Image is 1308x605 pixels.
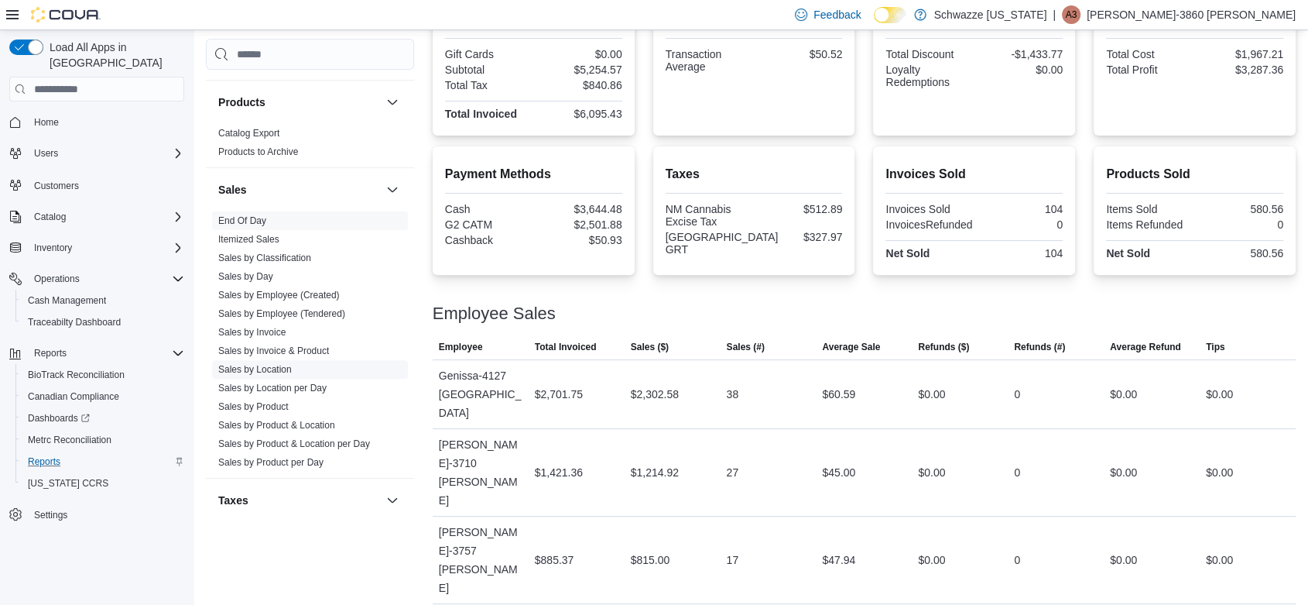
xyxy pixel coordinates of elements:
[1206,385,1233,404] div: $0.00
[28,412,90,425] span: Dashboards
[3,504,190,526] button: Settings
[885,247,930,260] strong: Net Sold
[631,463,679,482] div: $1,214.92
[822,341,880,353] span: Average Sale
[22,452,67,471] a: Reports
[1014,551,1020,569] div: 0
[666,165,843,184] h2: Taxes
[28,505,184,524] span: Settings
[536,48,621,60] div: $0.00
[535,341,597,353] span: Total Invoiced
[28,455,60,468] span: Reports
[28,113,65,132] a: Home
[28,239,184,257] span: Inventory
[218,345,329,356] a: Sales by Invoice & Product
[445,234,530,246] div: Cashback
[445,79,530,91] div: Total Tax
[536,234,621,246] div: $50.93
[1206,551,1233,569] div: $0.00
[218,493,380,508] button: Taxes
[28,208,184,226] span: Catalog
[22,366,131,384] a: BioTrack Reconciliation
[757,48,842,60] div: $50.52
[1198,48,1283,60] div: $1,967.21
[28,144,184,163] span: Users
[218,127,279,139] span: Catalog Export
[666,48,751,73] div: Transaction Average
[218,146,298,157] a: Products to Archive
[28,316,121,328] span: Traceabilty Dashboard
[727,341,765,353] span: Sales (#)
[206,211,414,478] div: Sales
[1198,218,1283,231] div: 0
[218,252,311,264] span: Sales by Classification
[28,239,78,257] button: Inventory
[218,128,279,139] a: Catalog Export
[918,551,945,569] div: $0.00
[433,429,529,516] div: [PERSON_NAME]-3710 [PERSON_NAME]
[218,419,335,431] span: Sales by Product & Location
[28,506,74,524] a: Settings
[822,551,855,569] div: $47.94
[22,431,118,449] a: Metrc Reconciliation
[885,64,971,88] div: Loyalty Redemptions
[218,289,340,301] span: Sales by Employee (Created)
[1106,64,1191,76] div: Total Profit
[218,270,273,283] span: Sales by Day
[918,463,945,482] div: $0.00
[822,385,855,404] div: $60.59
[3,111,190,133] button: Home
[433,304,556,323] h3: Employee Sales
[15,364,190,386] button: BioTrack Reconciliation
[433,517,529,603] div: [PERSON_NAME]-3757 [PERSON_NAME]
[218,438,370,450] span: Sales by Product & Location per Day
[445,165,622,184] h2: Payment Methods
[22,291,184,310] span: Cash Management
[22,431,184,449] span: Metrc Reconciliation
[218,253,311,263] a: Sales by Classification
[28,294,106,307] span: Cash Management
[1110,385,1137,404] div: $0.00
[218,182,380,198] button: Sales
[535,463,583,482] div: $1,421.36
[218,146,298,158] span: Products to Archive
[9,105,184,566] nav: Complex example
[978,247,1063,260] div: 104
[43,40,184,70] span: Load All Apps in [GEOGRAPHIC_DATA]
[218,215,266,226] a: End Of Day
[28,177,85,195] a: Customers
[1106,247,1150,260] strong: Net Sold
[445,218,530,231] div: G2 CATM
[784,231,842,243] div: $327.97
[445,203,530,215] div: Cash
[536,203,621,215] div: $3,644.48
[978,64,1063,76] div: $0.00
[218,363,292,376] span: Sales by Location
[3,174,190,196] button: Customers
[218,438,370,449] a: Sales by Product & Location per Day
[34,147,58,160] span: Users
[218,493,248,508] h3: Taxes
[22,452,184,471] span: Reports
[934,5,1047,24] p: Schwazze [US_STATE]
[15,290,190,311] button: Cash Management
[1014,463,1020,482] div: 0
[536,64,621,76] div: $5,254.57
[34,211,66,223] span: Catalog
[631,551,670,569] div: $815.00
[34,242,72,254] span: Inventory
[218,383,327,394] a: Sales by Location per Day
[22,313,184,332] span: Traceabilty Dashboard
[15,407,190,429] a: Dashboards
[218,308,345,320] span: Sales by Employee (Tendered)
[727,385,739,404] div: 38
[536,218,621,231] div: $2,501.88
[439,341,483,353] span: Employee
[1014,385,1020,404] div: 0
[218,290,340,301] a: Sales by Employee (Created)
[1106,48,1191,60] div: Total Cost
[218,420,335,431] a: Sales by Product & Location
[383,491,402,510] button: Taxes
[1087,5,1296,24] p: [PERSON_NAME]-3860 [PERSON_NAME]
[28,208,72,226] button: Catalog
